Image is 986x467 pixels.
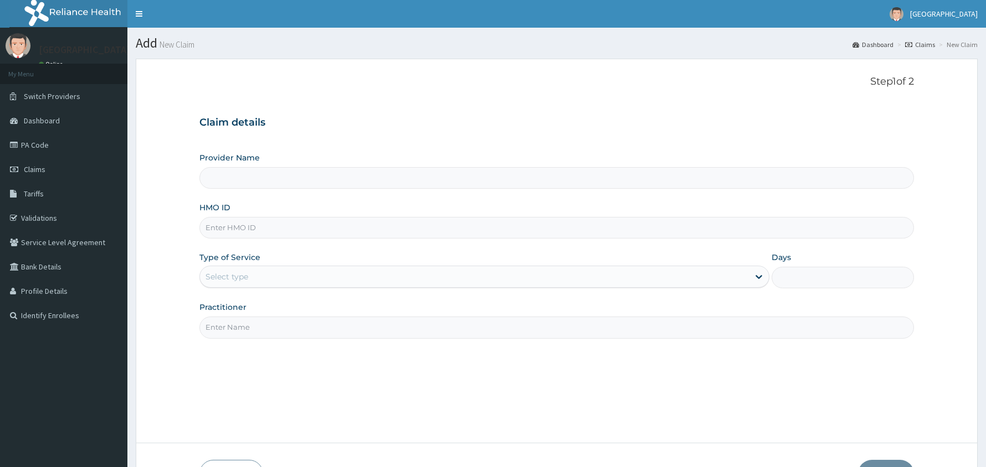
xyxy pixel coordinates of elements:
[199,252,260,263] label: Type of Service
[890,7,903,21] img: User Image
[39,45,130,55] p: [GEOGRAPHIC_DATA]
[157,40,194,49] small: New Claim
[136,36,978,50] h1: Add
[199,202,230,213] label: HMO ID
[24,116,60,126] span: Dashboard
[772,252,791,263] label: Days
[24,164,45,174] span: Claims
[24,189,44,199] span: Tariffs
[39,60,65,68] a: Online
[199,217,914,238] input: Enter HMO ID
[853,40,893,49] a: Dashboard
[199,76,914,88] p: Step 1 of 2
[199,316,914,338] input: Enter Name
[910,9,978,19] span: [GEOGRAPHIC_DATA]
[206,271,248,282] div: Select type
[6,33,30,58] img: User Image
[24,91,80,101] span: Switch Providers
[199,302,247,313] label: Practitioner
[199,117,914,129] h3: Claim details
[199,152,260,163] label: Provider Name
[936,40,978,49] li: New Claim
[905,40,935,49] a: Claims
